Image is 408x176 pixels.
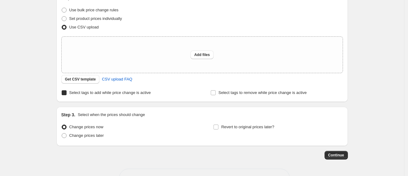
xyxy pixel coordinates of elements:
[61,75,100,84] button: Get CSV template
[218,90,307,95] span: Select tags to remove while price change is active
[61,112,75,118] h2: Step 3.
[194,52,210,57] span: Add files
[325,151,348,159] button: Continue
[191,51,214,59] button: Add files
[69,125,103,129] span: Change prices now
[328,153,344,158] span: Continue
[78,112,145,118] p: Select when the prices should change
[221,125,274,129] span: Revert to original prices later?
[69,25,99,29] span: Use CSV upload
[69,90,151,95] span: Select tags to add while price change is active
[65,77,96,82] span: Get CSV template
[69,133,104,138] span: Change prices later
[98,74,136,84] a: CSV upload FAQ
[69,16,122,21] span: Set product prices individually
[69,8,118,12] span: Use bulk price change rules
[102,76,132,82] span: CSV upload FAQ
